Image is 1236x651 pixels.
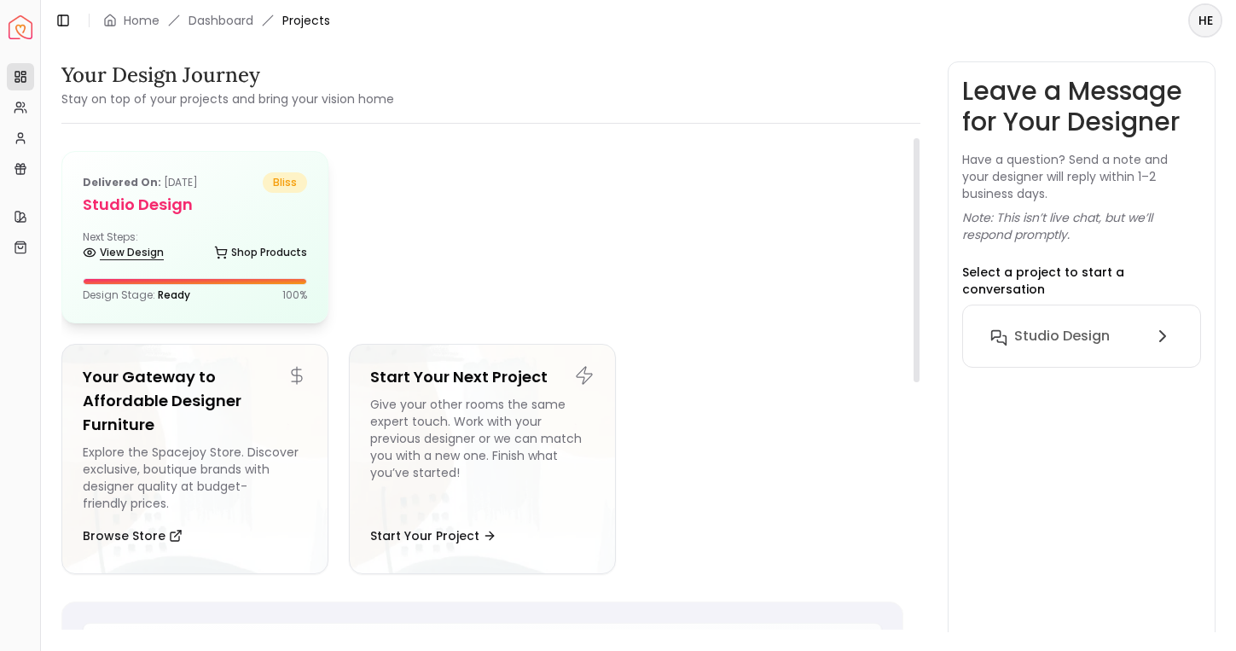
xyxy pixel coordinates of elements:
[158,288,190,302] span: Ready
[263,172,307,193] span: bliss
[370,519,496,553] button: Start Your Project
[83,230,307,264] div: Next Steps:
[962,151,1201,202] p: Have a question? Send a note and your designer will reply within 1–2 business days.
[1014,326,1110,346] h6: Studio Design
[83,288,190,302] p: Design Stage:
[83,241,164,264] a: View Design
[370,396,595,512] div: Give your other rooms the same expert touch. Work with your previous designer or we can match you...
[962,209,1201,243] p: Note: This isn’t live chat, but we’ll respond promptly.
[9,15,32,39] img: Spacejoy Logo
[61,61,394,89] h3: Your Design Journey
[349,344,616,574] a: Start Your Next ProjectGive your other rooms the same expert touch. Work with your previous desig...
[1190,5,1221,36] span: HE
[282,288,307,302] p: 100 %
[9,15,32,39] a: Spacejoy
[370,365,595,389] h5: Start Your Next Project
[83,193,307,217] h5: Studio Design
[1188,3,1222,38] button: HE
[214,241,307,264] a: Shop Products
[83,444,307,512] div: Explore the Spacejoy Store. Discover exclusive, boutique brands with designer quality at budget-f...
[83,175,161,189] b: Delivered on:
[189,12,253,29] a: Dashboard
[282,12,330,29] span: Projects
[61,344,328,574] a: Your Gateway to Affordable Designer FurnitureExplore the Spacejoy Store. Discover exclusive, bout...
[962,264,1201,298] p: Select a project to start a conversation
[124,12,160,29] a: Home
[103,12,330,29] nav: breadcrumb
[83,172,198,193] p: [DATE]
[977,319,1187,353] button: Studio Design
[83,365,307,437] h5: Your Gateway to Affordable Designer Furniture
[962,76,1201,137] h3: Leave a Message for Your Designer
[83,519,183,553] button: Browse Store
[61,90,394,108] small: Stay on top of your projects and bring your vision home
